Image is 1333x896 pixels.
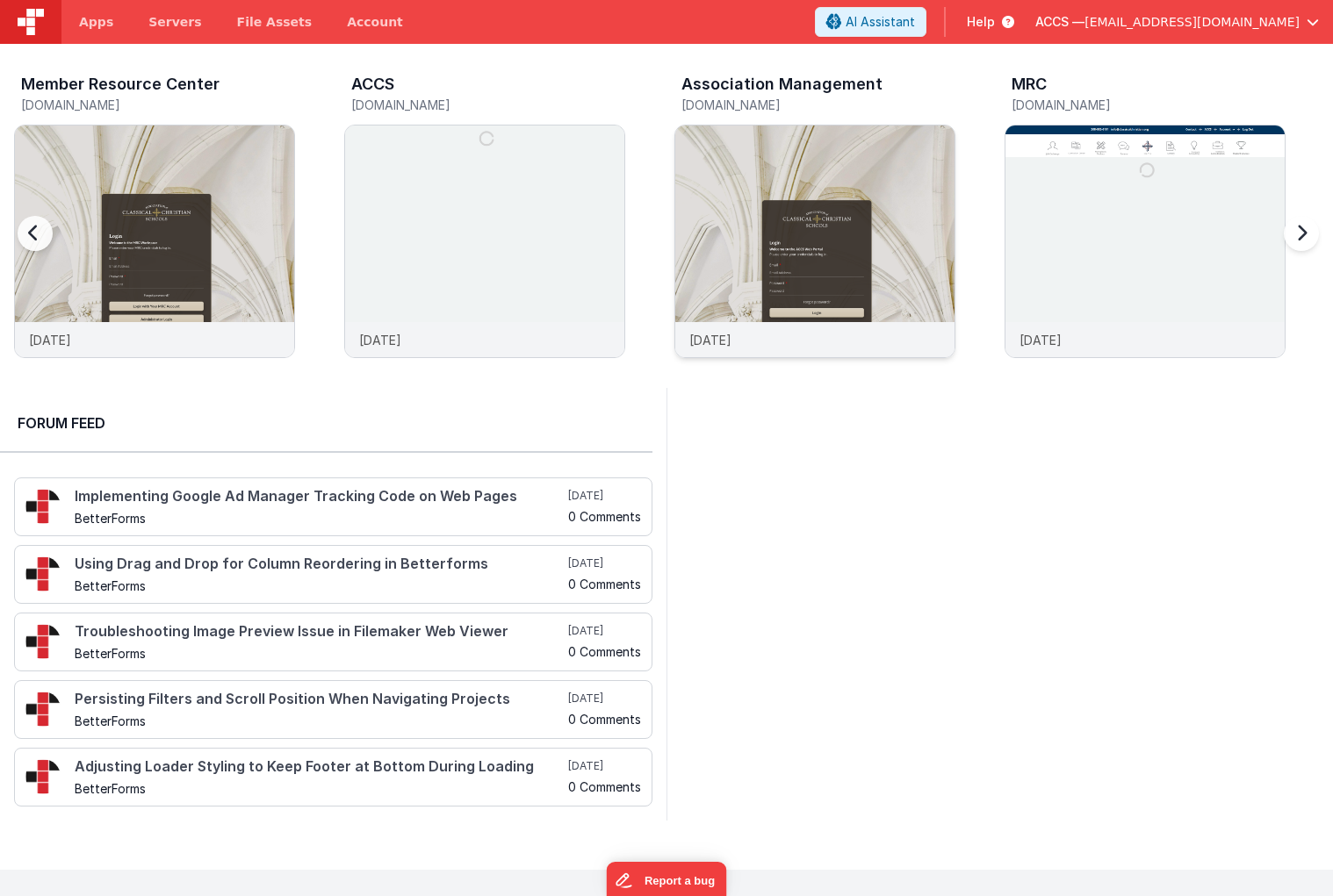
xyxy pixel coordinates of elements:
img: 295_2.png [25,624,61,659]
h4: Implementing Google Ad Manager Tracking Code on Web Pages [75,489,565,505]
img: 295_2.png [25,489,61,524]
button: AI Assistant [815,7,926,37]
img: 295_2.png [25,692,61,727]
h5: BetterForms [75,714,565,728]
p: [DATE] [1020,331,1062,349]
a: Adjusting Loader Styling to Keep Footer at Bottom During Loading BetterForms [DATE] 0 Comments [14,748,652,806]
h3: Association Management [681,75,883,93]
h3: ACCS [351,75,394,93]
span: File Assets [237,13,313,31]
h3: Member Resource Center [21,75,220,93]
h4: Troubleshooting Image Preview Issue in Filemaker Web Viewer [75,624,565,640]
span: AI Assistant [846,13,915,31]
a: Using Drag and Drop for Column Reordering in Betterforms BetterForms [DATE] 0 Comments [14,545,652,604]
span: Servers [148,13,201,31]
h5: 0 Comments [568,577,641,591]
h4: Using Drag and Drop for Column Reordering in Betterforms [75,556,565,572]
h5: BetterForms [75,782,565,795]
button: ACCS — [EMAIL_ADDRESS][DOMAIN_NAME] [1035,13,1319,31]
img: 295_2.png [25,759,61,794]
h5: BetterForms [75,647,565,660]
h5: 0 Comments [568,510,641,523]
h5: 0 Comments [568,645,641,658]
span: Apps [79,13,113,31]
span: ACCS — [1035,13,1084,31]
span: [EMAIL_ADDRESS][DOMAIN_NAME] [1084,13,1300,31]
h5: [DATE] [568,759,641,773]
h5: BetterForms [75,579,565,592]
h4: Persisting Filters and Scroll Position When Navigating Projects [75,692,565,707]
p: [DATE] [689,331,731,349]
h5: [DATE] [568,624,641,638]
h5: [DOMAIN_NAME] [21,98,295,111]
a: Implementing Google Ad Manager Tracking Code on Web Pages BetterForms [DATE] 0 Comments [14,477,652,536]
h3: MRC [1012,75,1047,93]
h5: BetterForms [75,512,565,525]
h5: 0 Comments [568,713,641,726]
h5: [DATE] [568,556,641,570]
h5: [DOMAIN_NAME] [351,98,625,111]
h5: [DATE] [568,692,641,706]
a: Troubleshooting Image Preview Issue in Filemaker Web Viewer BetterForms [DATE] 0 Comments [14,613,652,671]
p: [DATE] [359,331,401,349]
h4: Adjusting Loader Styling to Keep Footer at Bottom During Loading [75,759,565,775]
h5: [DOMAIN_NAME] [681,98,955,111]
span: Help [967,13,995,31]
h5: 0 Comments [568,780,641,793]
h5: [DATE] [568,489,641,503]
a: Persisting Filters and Scroll Position When Navigating Projects BetterForms [DATE] 0 Comments [14,680,652,739]
h2: Forum Feed [18,412,635,434]
img: 295_2.png [25,556,61,591]
h5: [DOMAIN_NAME] [1012,98,1286,111]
